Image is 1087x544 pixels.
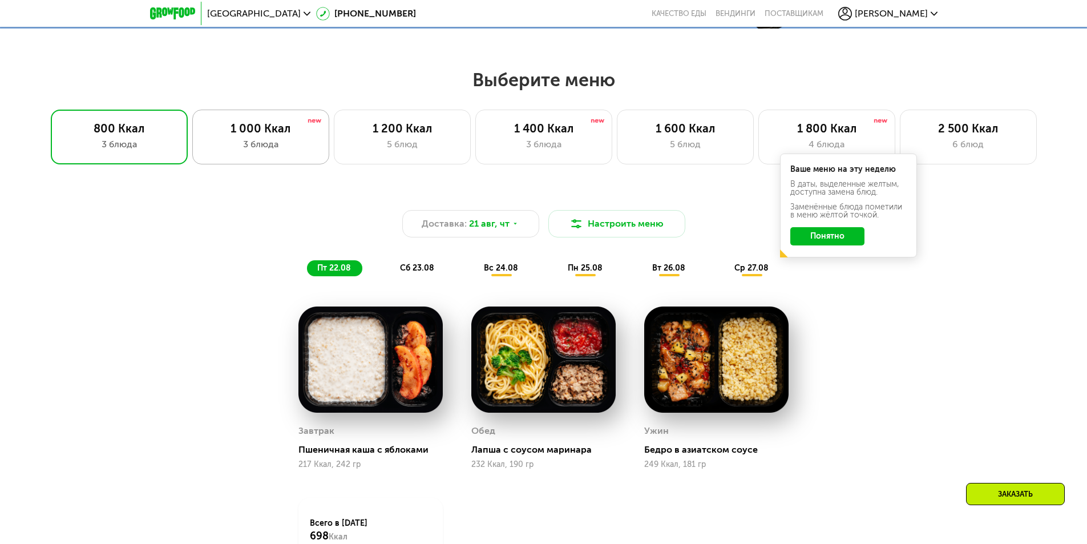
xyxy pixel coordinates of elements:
span: 21 авг, чт [469,217,510,231]
span: сб 23.08 [400,263,434,273]
div: 5 блюд [629,138,742,151]
span: ср 27.08 [734,263,769,273]
div: Всего в [DATE] [310,518,431,543]
div: поставщикам [765,9,823,18]
a: Качество еды [652,9,706,18]
div: 4 блюда [770,138,883,151]
h2: Выберите меню [37,68,1050,91]
div: Бедро в азиатском соусе [644,444,798,456]
div: Ваше меню на эту неделю [790,166,907,174]
div: 6 блюд [912,138,1025,151]
div: Заменённые блюда пометили в меню жёлтой точкой. [790,203,907,219]
a: Вендинги [716,9,755,18]
button: Настроить меню [548,210,685,237]
span: пн 25.08 [568,263,603,273]
div: Ужин [644,422,669,440]
span: Ккал [329,532,347,542]
div: 1 200 Ккал [346,122,459,135]
div: 3 блюда [487,138,600,151]
div: 800 Ккал [63,122,176,135]
div: 1 000 Ккал [204,122,317,135]
div: В даты, выделенные желтым, доступна замена блюд. [790,180,907,196]
div: 249 Ккал, 181 гр [644,460,789,469]
div: 2 500 Ккал [912,122,1025,135]
span: [PERSON_NAME] [855,9,928,18]
span: [GEOGRAPHIC_DATA] [207,9,301,18]
span: вт 26.08 [652,263,685,273]
div: 1 400 Ккал [487,122,600,135]
div: Лапша с соусом маринара [471,444,625,456]
div: 1 600 Ккал [629,122,742,135]
div: 3 блюда [63,138,176,151]
div: Завтрак [298,422,334,440]
button: Понятно [790,227,864,245]
span: 698 [310,530,329,542]
div: 1 800 Ккал [770,122,883,135]
span: вс 24.08 [484,263,518,273]
span: пт 22.08 [317,263,351,273]
a: [PHONE_NUMBER] [316,7,416,21]
span: Доставка: [422,217,467,231]
div: 5 блюд [346,138,459,151]
div: Пшеничная каша с яблоками [298,444,452,456]
div: 232 Ккал, 190 гр [471,460,616,469]
div: 217 Ккал, 242 гр [298,460,443,469]
div: Заказать [966,483,1065,505]
div: Обед [471,422,495,440]
div: 3 блюда [204,138,317,151]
